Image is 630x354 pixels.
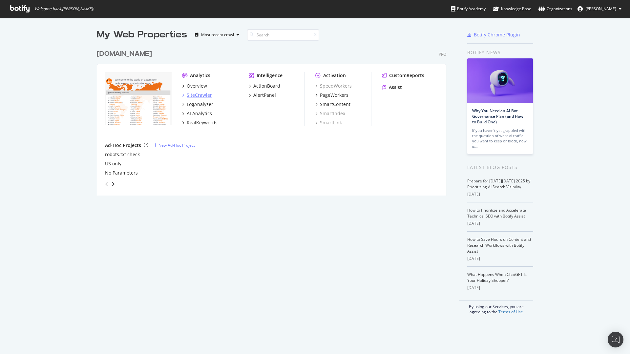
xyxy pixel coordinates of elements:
[182,119,218,126] a: RealKeywords
[253,83,280,89] div: ActionBoard
[105,160,121,167] a: US only
[472,128,528,149] div: If you haven’t yet grappled with the question of what AI traffic you want to keep or block, now is…
[315,119,342,126] a: SmartLink
[97,28,187,41] div: My Web Properties
[467,178,530,190] a: Prepare for [DATE][DATE] 2025 by Prioritizing AI Search Visibility
[323,72,346,79] div: Activation
[467,256,533,261] div: [DATE]
[105,142,141,149] div: Ad-Hoc Projects
[97,49,155,59] a: [DOMAIN_NAME]
[158,142,195,148] div: New Ad-Hoc Project
[472,108,523,125] a: Why You Need an AI Bot Governance Plan (and How to Build One)
[315,83,352,89] a: SpeedWorkers
[585,6,616,11] span: André Freitag
[382,72,424,79] a: CustomReports
[467,285,533,291] div: [DATE]
[459,301,533,315] div: By using our Services, you are agreeing to the
[257,72,283,79] div: Intelligence
[97,49,152,59] div: [DOMAIN_NAME]
[182,92,212,98] a: SiteCrawler
[467,191,533,197] div: [DATE]
[105,170,138,176] a: No Parameters
[34,6,94,11] span: Welcome back, [PERSON_NAME] !
[538,6,572,12] div: Organizations
[201,33,234,37] div: Most recent crawl
[187,101,213,108] div: LogAnalyzer
[249,83,280,89] a: ActionBoard
[247,29,319,41] input: Search
[105,151,140,158] a: robots.txt check
[105,72,172,125] img: www.IFM.com
[467,58,533,103] img: Why You Need an AI Bot Governance Plan (and How to Build One)
[187,110,212,117] div: AI Analytics
[182,110,212,117] a: AI Analytics
[320,92,348,98] div: PageWorkers
[253,92,276,98] div: AlertPanel
[111,181,115,187] div: angle-right
[467,31,520,38] a: Botify Chrome Plugin
[451,6,486,12] div: Botify Academy
[467,207,526,219] a: How to Prioritize and Accelerate Technical SEO with Botify Assist
[187,83,207,89] div: Overview
[467,220,533,226] div: [DATE]
[608,332,623,347] div: Open Intercom Messenger
[382,84,402,91] a: Assist
[493,6,531,12] div: Knowledge Base
[389,72,424,79] div: CustomReports
[182,101,213,108] a: LogAnalyzer
[315,101,350,108] a: SmartContent
[320,101,350,108] div: SmartContent
[97,41,451,196] div: grid
[572,4,627,14] button: [PERSON_NAME]
[187,92,212,98] div: SiteCrawler
[182,83,207,89] a: Overview
[102,179,111,189] div: angle-left
[389,84,402,91] div: Assist
[154,142,195,148] a: New Ad-Hoc Project
[474,31,520,38] div: Botify Chrome Plugin
[439,52,446,57] div: Pro
[498,309,523,315] a: Terms of Use
[467,164,533,171] div: Latest Blog Posts
[187,119,218,126] div: RealKeywords
[190,72,210,79] div: Analytics
[467,237,531,254] a: How to Save Hours on Content and Research Workflows with Botify Assist
[467,272,527,283] a: What Happens When ChatGPT Is Your Holiday Shopper?
[467,49,533,56] div: Botify news
[249,92,276,98] a: AlertPanel
[192,30,242,40] button: Most recent crawl
[315,110,345,117] a: SmartIndex
[315,92,348,98] a: PageWorkers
